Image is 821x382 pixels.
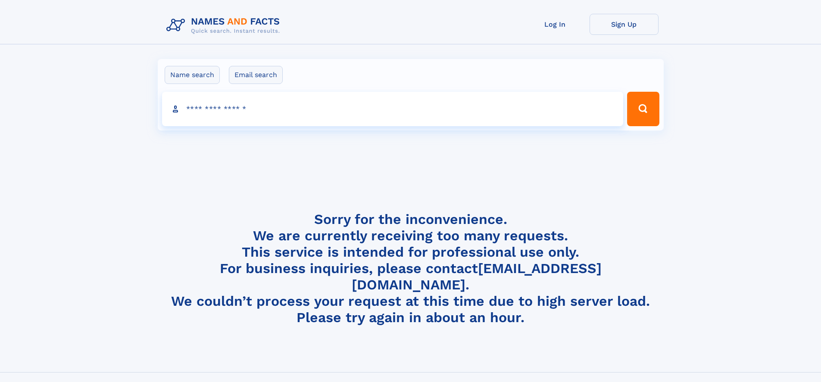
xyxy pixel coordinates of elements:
[165,66,220,84] label: Name search
[521,14,590,35] a: Log In
[627,92,659,126] button: Search Button
[162,92,624,126] input: search input
[229,66,283,84] label: Email search
[163,211,659,326] h4: Sorry for the inconvenience. We are currently receiving too many requests. This service is intend...
[163,14,287,37] img: Logo Names and Facts
[352,260,602,293] a: [EMAIL_ADDRESS][DOMAIN_NAME]
[590,14,659,35] a: Sign Up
